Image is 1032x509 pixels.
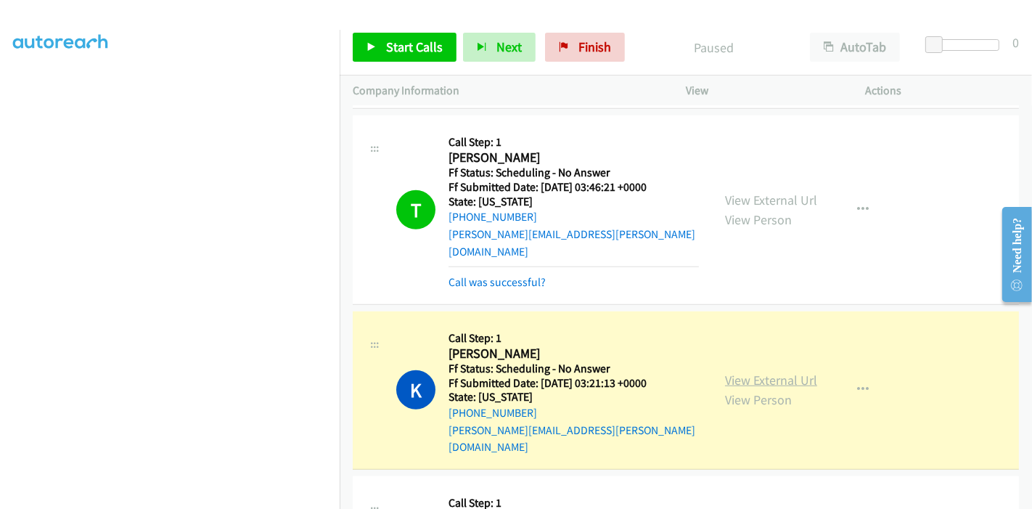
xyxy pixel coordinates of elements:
[1012,33,1019,52] div: 0
[496,38,522,55] span: Next
[644,38,784,57] p: Paused
[449,362,699,376] h5: Ff Status: Scheduling - No Answer
[449,210,537,224] a: [PHONE_NUMBER]
[449,150,665,166] h2: [PERSON_NAME]
[449,331,699,346] h5: Call Step: 1
[686,82,840,99] p: View
[991,197,1032,312] iframe: Resource Center
[449,135,699,150] h5: Call Step: 1
[449,180,699,195] h5: Ff Submitted Date: [DATE] 03:46:21 +0000
[866,82,1020,99] p: Actions
[449,390,699,404] h5: State: [US_STATE]
[396,190,435,229] h1: T
[545,33,625,62] a: Finish
[386,38,443,55] span: Start Calls
[449,376,699,391] h5: Ff Submitted Date: [DATE] 03:21:13 +0000
[725,211,792,228] a: View Person
[449,423,695,455] a: [PERSON_NAME][EMAIL_ADDRESS][PERSON_NAME][DOMAIN_NAME]
[449,166,699,180] h5: Ff Status: Scheduling - No Answer
[449,195,699,209] h5: State: [US_STATE]
[449,346,665,362] h2: [PERSON_NAME]
[463,33,536,62] button: Next
[353,33,456,62] a: Start Calls
[578,38,611,55] span: Finish
[449,227,695,258] a: [PERSON_NAME][EMAIL_ADDRESS][PERSON_NAME][DOMAIN_NAME]
[449,406,537,420] a: [PHONE_NUMBER]
[810,33,900,62] button: AutoTab
[933,39,999,51] div: Delay between calls (in seconds)
[396,370,435,410] h1: K
[725,372,817,388] a: View External Url
[353,82,660,99] p: Company Information
[725,192,817,208] a: View External Url
[725,391,792,408] a: View Person
[449,275,546,289] a: Call was successful?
